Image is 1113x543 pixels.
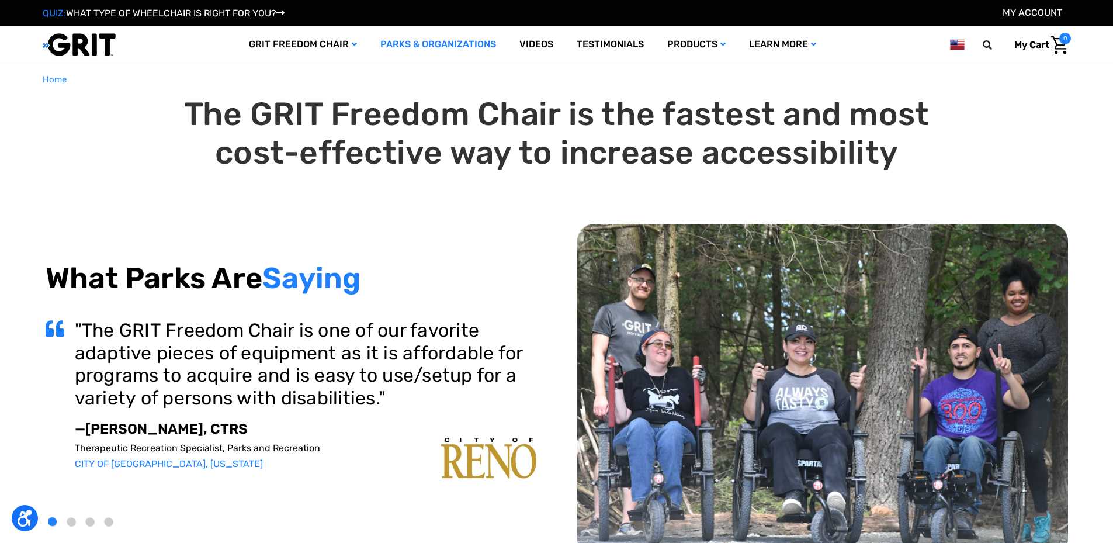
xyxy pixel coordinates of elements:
[86,518,95,527] button: 3 of 4
[1059,33,1071,44] span: 0
[950,37,964,52] img: us.png
[75,442,536,454] p: Therapeutic Recreation Specialist, Parks and Recreation
[48,518,57,527] button: 1 of 4
[369,26,508,64] a: Parks & Organizations
[1051,36,1068,54] img: Cart
[43,8,285,19] a: QUIZ:WHAT TYPE OF WHEELCHAIR IS RIGHT FOR YOU?
[237,26,369,64] a: GRIT Freedom Chair
[75,319,536,409] h3: "The GRIT Freedom Chair is one of our favorite adaptive pieces of equipment as it is affordable f...
[565,26,656,64] a: Testimonials
[737,26,828,64] a: Learn More
[75,421,536,438] p: —[PERSON_NAME], CTRS
[43,33,116,57] img: GRIT All-Terrain Wheelchair and Mobility Equipment
[1005,33,1071,57] a: Cart with 0 items
[75,458,536,469] p: CITY OF [GEOGRAPHIC_DATA], [US_STATE]
[46,261,536,296] h2: What Parks Are
[46,95,1068,172] h1: The GRIT Freedom Chair is the fastest and most cost-effective way to increase accessibility
[1014,39,1049,50] span: My Cart
[262,261,361,296] span: Saying
[105,518,113,527] button: 4 of 4
[1003,7,1062,18] a: Account
[656,26,737,64] a: Products
[43,74,67,85] span: Home
[988,33,1005,57] input: Search
[441,438,536,479] img: carousel-img1.png
[43,73,1071,87] nav: Breadcrumb
[67,518,76,527] button: 2 of 4
[508,26,565,64] a: Videos
[43,8,66,19] span: QUIZ:
[43,73,67,87] a: Home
